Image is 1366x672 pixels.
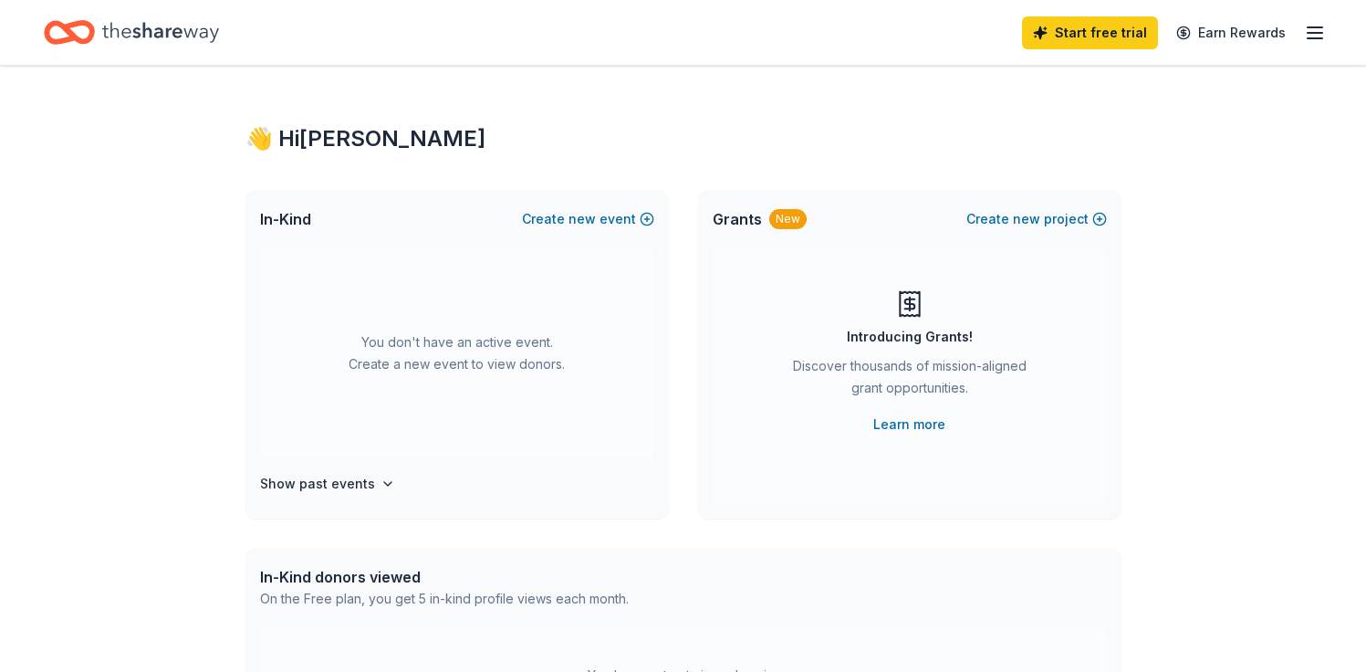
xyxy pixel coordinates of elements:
button: Createnewproject [966,208,1107,230]
div: Introducing Grants! [847,326,973,348]
button: Show past events [260,473,395,495]
div: New [769,209,807,229]
a: Earn Rewards [1165,16,1297,49]
div: 👋 Hi [PERSON_NAME] [245,124,1121,153]
a: Start free trial [1022,16,1158,49]
span: Grants [713,208,762,230]
span: In-Kind [260,208,311,230]
a: Learn more [873,414,945,436]
div: Discover thousands of mission-aligned grant opportunities. [786,355,1034,406]
h4: Show past events [260,473,375,495]
a: Home [44,11,219,54]
span: new [1013,208,1040,230]
div: In-Kind donors viewed [260,566,629,588]
button: Createnewevent [522,208,654,230]
span: new [568,208,596,230]
div: On the Free plan, you get 5 in-kind profile views each month. [260,588,629,610]
div: You don't have an active event. Create a new event to view donors. [260,248,654,458]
